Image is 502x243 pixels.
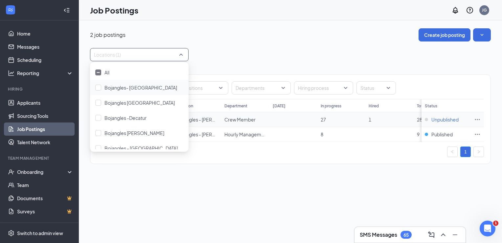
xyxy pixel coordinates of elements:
button: ChevronUp [438,229,448,240]
svg: WorkstreamLogo [7,7,14,13]
span: Hourly Management [224,131,268,137]
span: 8 [321,131,323,137]
div: Onboarding [17,169,68,175]
div: 65 [403,232,409,238]
button: ComposeMessage [426,229,437,240]
a: DocumentsCrown [17,192,73,205]
div: Bojangles Athens [90,95,189,110]
button: Minimize [450,229,460,240]
a: Team [17,178,73,192]
svg: ComposeMessage [427,231,435,239]
span: Bojangles - [PERSON_NAME] Green [176,117,254,122]
svg: Minimize [451,231,459,239]
span: Bojangles- [GEOGRAPHIC_DATA] [104,85,177,91]
a: Sourcing Tools [17,109,73,122]
iframe: Intercom live chat [480,221,495,236]
span: 1 [493,221,498,226]
div: Team Management [8,155,72,161]
a: Messages [17,40,73,53]
span: Published [431,131,453,138]
th: Hired [365,99,413,112]
div: Bojangles - Hampton Cove [90,141,189,156]
h3: SMS Messages [360,231,397,238]
svg: SmallChevronDown [479,32,485,38]
span: Bojangles -Decatur [104,115,147,121]
td: Hourly Management [221,127,269,142]
div: Bojangles- Albertville [90,80,189,95]
div: Switch to admin view [17,230,63,236]
a: Job Postings [17,122,73,136]
div: JG [482,7,487,13]
img: checkbox [97,72,100,73]
span: 1 [369,117,371,122]
span: Bojangles - [PERSON_NAME] Green [176,131,254,137]
svg: Ellipses [474,116,481,123]
span: Bojangles [GEOGRAPHIC_DATA] [104,100,175,106]
a: 1 [461,147,470,157]
li: Previous Page [447,147,458,157]
div: All [90,65,189,80]
th: Total [414,99,462,112]
svg: UserCheck [8,169,14,175]
div: Hiring [8,86,72,92]
span: Crew Member [224,117,256,122]
div: Department [224,103,247,109]
th: In progress [317,99,365,112]
span: left [450,150,454,154]
a: Home [17,27,73,40]
h1: Job Postings [90,5,138,16]
li: Next Page [473,147,484,157]
th: Status [422,99,471,112]
svg: Notifications [451,6,459,14]
svg: Ellipses [474,131,481,138]
button: SmallChevronDown [473,28,491,41]
button: left [447,147,458,157]
td: Bojangles - Hazel Green [173,112,221,127]
span: Unpublished [431,116,459,123]
td: Bojangles - Hazel Green [173,127,221,142]
a: Applicants [17,96,73,109]
a: SurveysCrown [17,205,73,218]
span: right [477,150,481,154]
td: Crew Member [221,112,269,127]
li: 1 [460,147,471,157]
a: Scheduling [17,53,73,67]
span: 28 [417,117,422,122]
span: Bojangles - [GEOGRAPHIC_DATA] [104,145,178,151]
button: right [473,147,484,157]
div: Reporting [17,70,74,76]
span: 27 [321,117,326,122]
svg: Collapse [63,7,70,13]
th: [DATE] [269,99,317,112]
div: Bojangles -Decatur [90,110,189,125]
svg: Analysis [8,70,14,76]
svg: QuestionInfo [466,6,474,14]
span: 9 [417,131,420,137]
div: Bojangles Florence [90,125,189,141]
span: All [104,69,109,75]
p: 2 job postings [90,31,126,39]
svg: Settings [8,230,14,236]
svg: ChevronUp [439,231,447,239]
a: Talent Network [17,136,73,149]
button: Create job posting [419,28,470,41]
span: Bojangles [PERSON_NAME] [104,130,164,136]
